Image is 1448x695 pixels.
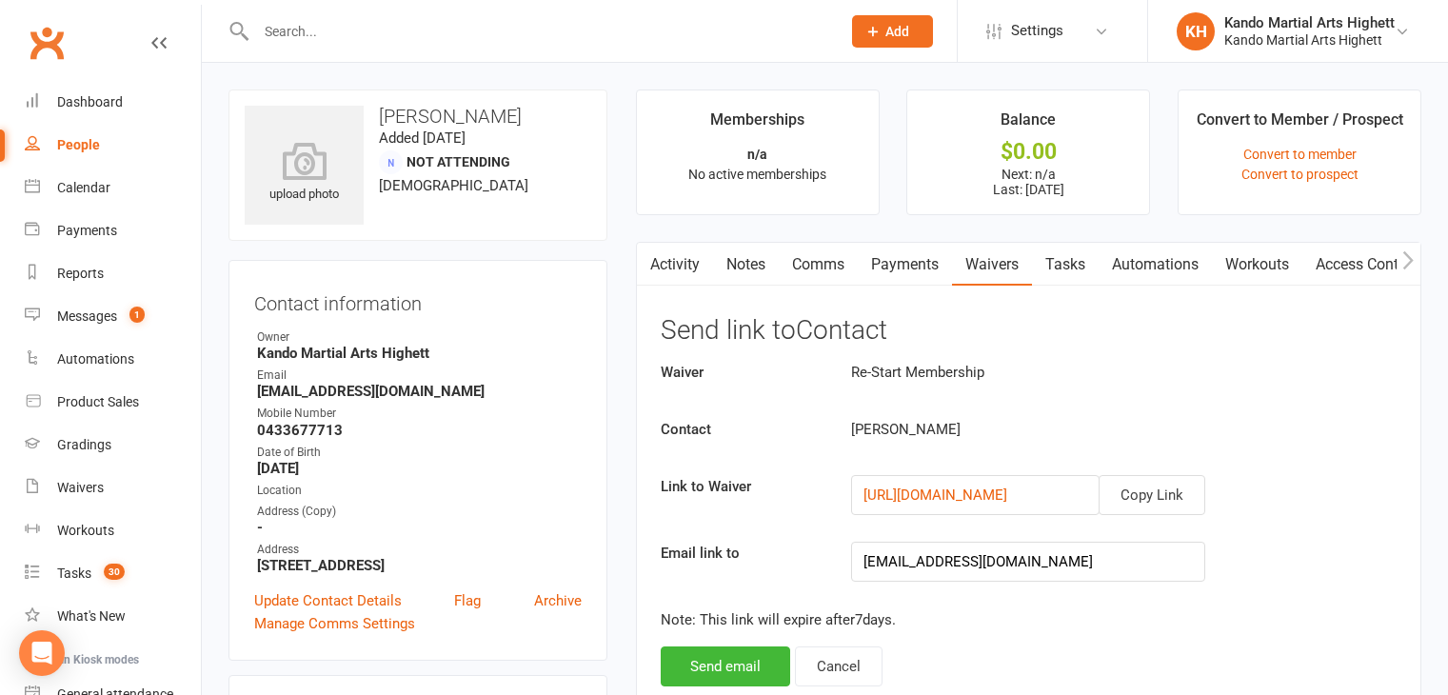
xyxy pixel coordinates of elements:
[1011,10,1063,52] span: Settings
[57,608,126,624] div: What's New
[254,286,582,314] h3: Contact information
[57,308,117,324] div: Messages
[1241,167,1359,182] a: Convert to prospect
[257,328,582,347] div: Owner
[952,243,1032,287] a: Waivers
[25,552,201,595] a: Tasks 30
[1177,12,1215,50] div: KH
[713,243,779,287] a: Notes
[852,15,933,48] button: Add
[250,18,827,45] input: Search...
[57,394,139,409] div: Product Sales
[257,444,582,462] div: Date of Birth
[646,475,838,498] label: Link to Waiver
[257,557,582,574] strong: [STREET_ADDRESS]
[688,167,826,182] span: No active memberships
[25,167,201,209] a: Calendar
[661,646,790,686] button: Send email
[257,383,582,400] strong: [EMAIL_ADDRESS][DOMAIN_NAME]
[795,646,883,686] button: Cancel
[837,418,1283,441] div: [PERSON_NAME]
[25,295,201,338] a: Messages 1
[57,480,104,495] div: Waivers
[257,519,582,536] strong: -
[57,223,117,238] div: Payments
[885,24,909,39] span: Add
[646,418,838,441] label: Contact
[25,124,201,167] a: People
[25,595,201,638] a: What's New
[534,589,582,612] a: Archive
[257,345,582,362] strong: Kando Martial Arts Highett
[245,106,591,127] h3: [PERSON_NAME]
[57,566,91,581] div: Tasks
[257,460,582,477] strong: [DATE]
[57,351,134,367] div: Automations
[257,422,582,439] strong: 0433677713
[57,94,123,109] div: Dashboard
[57,180,110,195] div: Calendar
[1032,243,1099,287] a: Tasks
[924,142,1132,162] div: $0.00
[779,243,858,287] a: Comms
[25,81,201,124] a: Dashboard
[254,589,402,612] a: Update Contact Details
[25,381,201,424] a: Product Sales
[863,486,1007,504] a: [URL][DOMAIN_NAME]
[1001,108,1056,142] div: Balance
[407,154,510,169] span: Not Attending
[1212,243,1302,287] a: Workouts
[858,243,952,287] a: Payments
[454,589,481,612] a: Flag
[57,437,111,452] div: Gradings
[1099,243,1212,287] a: Automations
[1224,31,1395,49] div: Kando Martial Arts Highett
[25,252,201,295] a: Reports
[25,467,201,509] a: Waivers
[257,541,582,559] div: Address
[245,142,364,205] div: upload photo
[1243,147,1357,162] a: Convert to member
[257,367,582,385] div: Email
[257,482,582,500] div: Location
[1302,243,1429,287] a: Access Control
[379,129,466,147] time: Added [DATE]
[646,361,838,384] label: Waiver
[661,316,1397,346] h3: Send link to Contact
[25,338,201,381] a: Automations
[129,307,145,323] span: 1
[837,361,1283,384] div: Re-Start Membership
[23,19,70,67] a: Clubworx
[257,503,582,521] div: Address (Copy)
[1099,475,1205,515] button: Copy Link
[379,177,528,194] span: [DEMOGRAPHIC_DATA]
[57,137,100,152] div: People
[1197,108,1403,142] div: Convert to Member / Prospect
[646,542,838,565] label: Email link to
[19,630,65,676] div: Open Intercom Messenger
[25,424,201,467] a: Gradings
[25,509,201,552] a: Workouts
[257,405,582,423] div: Mobile Number
[661,608,1397,631] p: Note: This link will expire after 7 days.
[637,243,713,287] a: Activity
[25,209,201,252] a: Payments
[747,147,767,162] strong: n/a
[104,564,125,580] span: 30
[57,523,114,538] div: Workouts
[57,266,104,281] div: Reports
[710,108,804,142] div: Memberships
[1224,14,1395,31] div: Kando Martial Arts Highett
[254,612,415,635] a: Manage Comms Settings
[924,167,1132,197] p: Next: n/a Last: [DATE]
